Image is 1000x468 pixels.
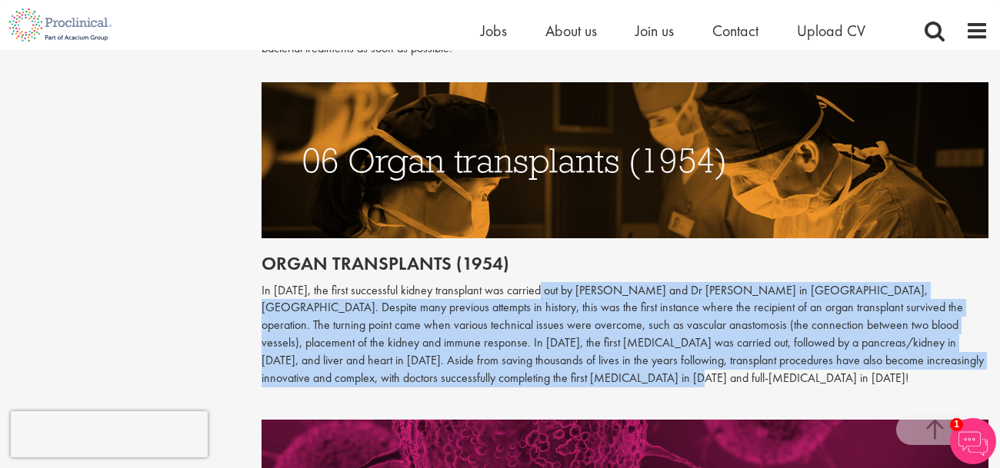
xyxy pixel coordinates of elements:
[712,21,758,41] a: Contact
[797,21,865,41] a: Upload CV
[481,21,507,41] a: Jobs
[950,418,963,431] span: 1
[262,254,988,274] h2: Organ transplants (1954)
[545,21,597,41] a: About us
[11,411,208,457] iframe: reCAPTCHA
[262,282,988,387] p: In [DATE], the first successful kidney transplant was carried out by [PERSON_NAME] and Dr [PERSON...
[950,418,996,464] img: Chatbot
[635,21,674,41] a: Join us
